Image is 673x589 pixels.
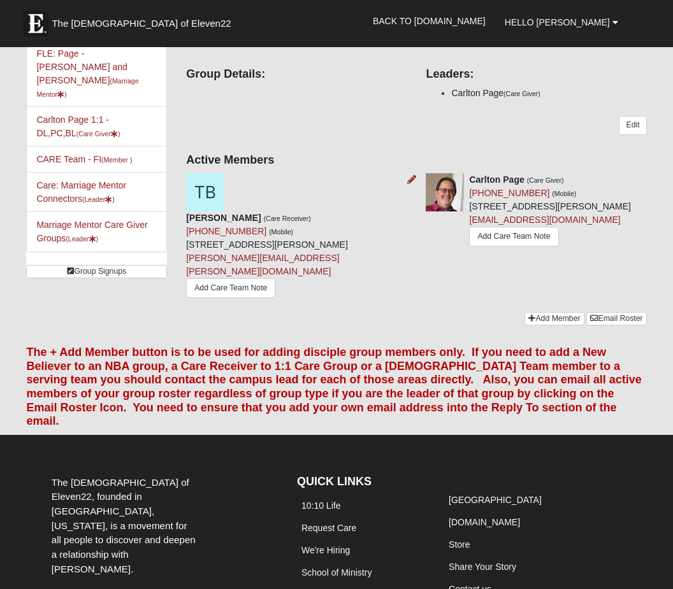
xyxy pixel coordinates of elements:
a: Web cache enabled [282,572,289,585]
strong: [PERSON_NAME] [186,213,261,223]
small: (Care Receiver) [264,215,311,222]
small: (Care Giver ) [76,130,120,138]
small: (Mobile) [552,190,576,197]
a: Share Your Story [449,562,516,572]
a: [PHONE_NUMBER] [469,188,549,198]
a: Group Signups [26,265,167,278]
a: Back to [DOMAIN_NAME] [363,5,495,37]
a: Add Member [525,312,584,325]
a: We're Hiring [301,545,350,555]
a: [PHONE_NUMBER] [186,226,266,236]
h4: Active Members [186,153,646,167]
h4: Group Details: [186,67,407,82]
small: (Care Giver) [503,90,540,97]
font: The + Add Member button is to be used for adding disciple group members only. If you need to add ... [26,346,641,427]
small: (Leader ) [66,235,98,243]
small: (Care Giver) [527,176,564,184]
small: (Mobile) [269,228,293,236]
a: [GEOGRAPHIC_DATA] [449,495,542,505]
span: Hello [PERSON_NAME] [505,17,610,27]
a: Carlton Page 1:1 - DL,PC,BL(Care Giver) [36,115,120,138]
small: (Member ) [101,156,132,164]
a: Care: Marriage Mentor Connectors(Leader) [36,180,126,204]
h4: QUICK LINKS [297,475,425,489]
h4: Leaders: [426,67,646,82]
span: HTML Size: 103 KB [198,574,272,585]
a: 10:10 Life [301,500,341,511]
div: [STREET_ADDRESS][PERSON_NAME] [186,211,407,302]
li: Carlton Page [451,87,646,100]
a: [PERSON_NAME][EMAIL_ADDRESS][PERSON_NAME][DOMAIN_NAME] [186,253,339,276]
a: Hello [PERSON_NAME] [495,6,628,38]
div: [STREET_ADDRESS][PERSON_NAME] [469,173,631,250]
a: Email Roster [586,312,646,325]
a: Request Care [301,523,356,533]
a: [EMAIL_ADDRESS][DOMAIN_NAME] [469,215,620,225]
strong: Carlton Page [469,174,524,185]
a: The [DEMOGRAPHIC_DATA] of Eleven22 [17,4,271,36]
a: Edit [619,116,646,134]
span: The [DEMOGRAPHIC_DATA] of Eleven22 [52,17,231,30]
a: Add Care Team Note [469,227,558,246]
a: Page Load Time: 1.37s [12,575,90,584]
a: FLE: Page - [PERSON_NAME] and [PERSON_NAME](Marriage Mentor) [36,48,138,99]
a: Add Care Team Note [186,278,275,298]
a: Page Properties (Alt+P) [642,567,665,585]
a: [DOMAIN_NAME] [449,517,520,527]
a: CARE Team - FI(Member ) [36,154,132,164]
img: Eleven22 logo [23,11,48,36]
a: Store [449,539,470,550]
a: Marriage Mentor Care Giver Groups(Leader) [36,220,147,243]
span: ViewState Size: 26 KB [104,574,188,585]
a: Block Configuration (Alt-B) [619,567,642,585]
small: (Leader ) [82,195,115,203]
